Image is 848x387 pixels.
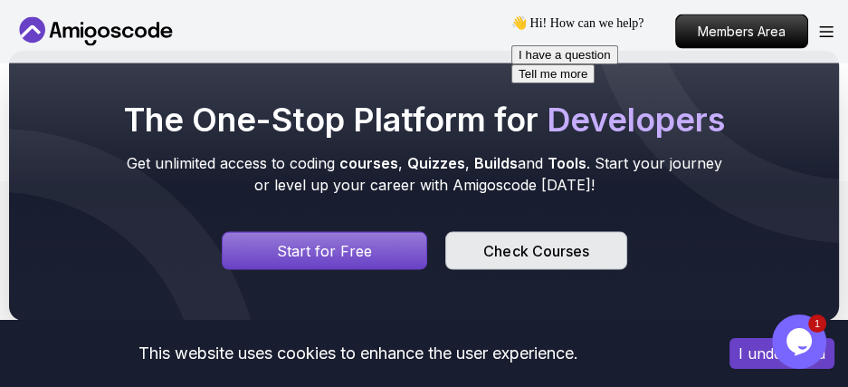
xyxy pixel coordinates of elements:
[120,102,729,138] h2: The One-Stop Platform for
[7,8,139,22] span: 👋 Hi! How can we help?
[772,314,830,369] iframe: chat widget
[7,56,91,75] button: Tell me more
[445,232,626,270] a: Courses page
[474,154,518,172] span: Builds
[7,7,333,75] div: 👋 Hi! How can we help?I have a questionTell me more
[339,154,398,172] span: courses
[445,232,626,270] button: Check Courses
[729,338,834,369] button: Accept cookies
[14,334,702,373] div: This website uses cookies to enhance the user experience.
[504,8,830,305] iframe: chat widget
[407,154,465,172] span: Quizzes
[7,37,114,56] button: I have a question
[277,240,372,262] p: Start for Free
[483,240,588,262] div: Check Courses
[222,232,428,270] a: Signin page
[120,152,729,196] p: Get unlimited access to coding , , and . Start your journey or level up your career with Amigosco...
